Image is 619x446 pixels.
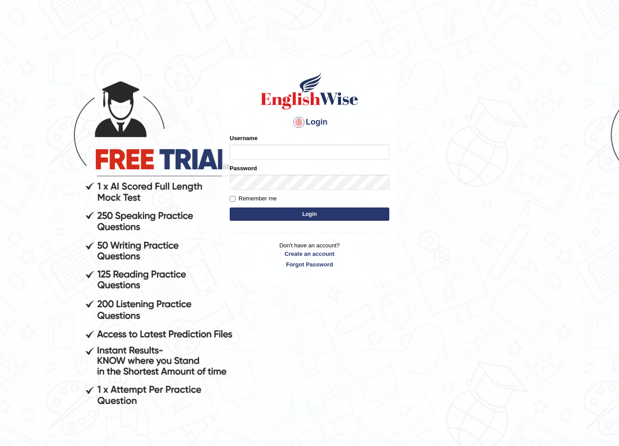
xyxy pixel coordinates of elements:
a: Create an account [230,250,389,258]
a: Forgot Password [230,260,389,269]
h4: Login [230,115,389,129]
label: Remember me [230,194,277,203]
input: Remember me [230,196,235,202]
img: Logo of English Wise sign in for intelligent practice with AI [259,71,360,111]
label: Password [230,164,257,172]
button: Login [230,207,389,221]
label: Username [230,134,258,142]
p: Don't have an account? [230,241,389,269]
